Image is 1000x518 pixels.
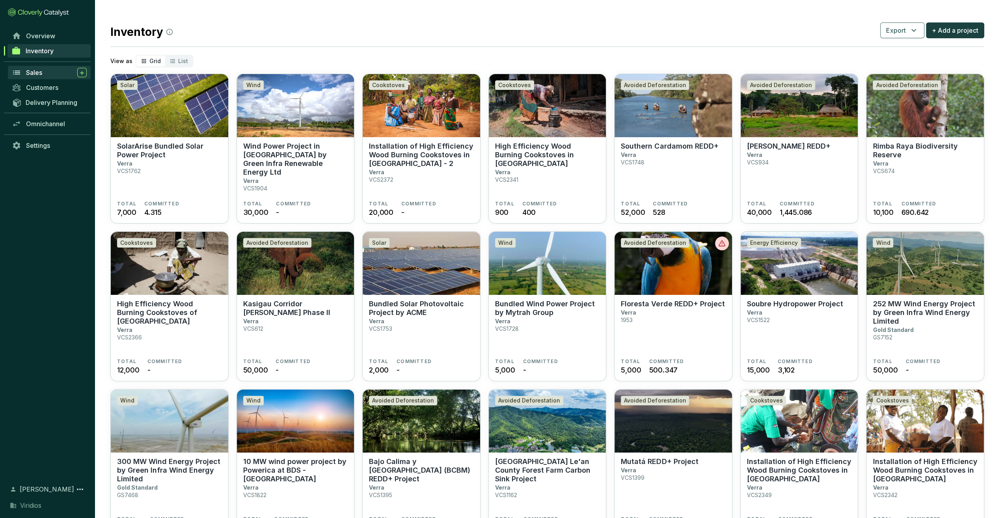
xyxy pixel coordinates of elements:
span: TOTAL [873,358,892,365]
div: Solar [117,80,138,90]
img: Kasigau Corridor REDD Phase II [237,232,354,295]
img: Bundled Solar Photovoltaic Project by ACME [363,232,480,295]
div: Avoided Deforestation [621,396,689,405]
span: + Add a project [932,26,978,35]
span: TOTAL [117,358,136,365]
p: Mutatá REDD+ Project [621,457,698,466]
p: [GEOGRAPHIC_DATA] Le'an County Forest Farm Carbon Sink Project [495,457,600,483]
p: VCS1728 [495,325,519,332]
span: TOTAL [621,358,640,365]
a: Bundled Wind Power Project by Mytrah GroupWindBundled Wind Power Project by Mytrah GroupVerraVCS1... [488,231,607,381]
p: VCS1395 [369,492,392,498]
p: Floresta Verde REDD+ Project [621,300,724,308]
span: - [147,365,151,375]
span: Export [886,26,906,35]
a: SolarArise Bundled Solar Power ProjectSolarSolarArise Bundled Solar Power ProjectVerraVCS1762TOTA... [110,74,229,224]
p: 252 MW Wind Energy Project by Green Infra Wind Energy Limited [873,300,978,326]
p: Southern Cardamom REDD+ [621,142,718,151]
p: Verra [747,151,762,158]
div: Avoided Deforestation [369,396,437,405]
span: Overview [26,32,55,40]
span: COMMITTED [147,358,182,365]
p: Soubre Hydropower Project [747,300,843,308]
img: Bajo Calima y Bahía Málaga (BCBM) REDD+ Project [363,389,480,453]
span: 15,000 [747,365,770,375]
p: Verra [243,484,259,491]
div: Solar [369,238,389,248]
p: VCS1762 [117,168,141,174]
div: Cookstoves [873,396,912,405]
a: Inventory [7,44,91,58]
span: COMMITTED [780,201,815,207]
span: 50,000 [873,365,898,375]
p: Verra [873,160,888,167]
a: Settings [8,139,91,152]
span: TOTAL [495,358,514,365]
a: 252 MW Wind Energy Project by Green Infra Wind Energy LimitedWind252 MW Wind Energy Project by Gr... [866,231,984,381]
span: - [905,365,909,375]
p: Verra [495,318,510,324]
div: Avoided Deforestation [621,80,689,90]
div: Avoided Deforestation [495,396,563,405]
a: Omnichannel [8,117,91,130]
a: High Efficiency Wood Burning Cookstoves of TanzaniaCookstovesHigh Efficiency Wood Burning Cooksto... [110,231,229,381]
img: Wind Power Project in Tamil Nadu by Green Infra Renewable Energy Ltd [237,74,354,137]
p: Verra [621,309,636,316]
div: Cookstoves [495,80,534,90]
span: 40,000 [747,207,772,218]
span: COMMITTED [276,358,311,365]
p: High Efficiency Wood Burning Cookstoves in [GEOGRAPHIC_DATA] [495,142,600,168]
p: Verra [621,467,636,473]
button: + Add a project [926,22,984,38]
p: Verra [369,169,384,175]
span: TOTAL [243,358,263,365]
p: VCS2342 [873,492,897,498]
span: COMMITTED [144,201,179,207]
p: 10 MW wind power project by Powerica at BDS - [GEOGRAPHIC_DATA] [243,457,348,483]
p: VCS1822 [243,492,266,498]
p: Verra [369,318,384,324]
span: TOTAL [369,201,388,207]
a: Kasigau Corridor REDD Phase IIAvoided DeforestationKasigau Corridor [PERSON_NAME] Phase IIVerraVC... [236,231,355,381]
span: 5,000 [495,365,515,375]
p: Bundled Solar Photovoltaic Project by ACME [369,300,474,317]
span: TOTAL [117,201,136,207]
span: - [276,365,279,375]
p: Verra [873,484,888,491]
p: 300 MW Wind Energy Project by Green Infra Wind Energy Limited [117,457,222,483]
span: [PERSON_NAME] [20,484,74,494]
span: 5,000 [621,365,641,375]
a: Sales [8,66,91,79]
span: 20,000 [369,207,393,218]
span: 2,000 [369,365,389,375]
span: TOTAL [495,201,514,207]
p: VCS934 [747,159,769,166]
div: Avoided Deforestation [243,238,311,248]
img: Installation of High Efficiency Wood Burning Cookstoves in Malawi - 2 [363,74,480,137]
span: Delivery Planning [26,99,77,106]
p: VCS2366 [117,334,142,341]
a: Floresta Verde REDD+ ProjectAvoided DeforestationFloresta Verde REDD+ ProjectVerra1953TOTAL5,000C... [614,231,732,381]
p: GS7152 [873,334,892,341]
img: Floresta Verde REDD+ Project [615,232,732,295]
p: VCS674 [873,168,894,174]
div: Wind [117,396,138,405]
img: Jiangxi Province Le'an County Forest Farm Carbon Sink Project [489,389,606,453]
span: 4.315 [144,207,162,218]
p: VCS612 [243,325,263,332]
span: 900 [495,207,508,218]
p: Verra [621,151,636,158]
p: VCS1753 [369,325,392,332]
p: View as [110,57,132,65]
img: Installation of High Efficiency Wood Burning Cookstoves in Malawi [866,389,984,453]
p: Kasigau Corridor [PERSON_NAME] Phase II [243,300,348,317]
p: [PERSON_NAME] REDD+ [747,142,831,151]
p: Verra [747,309,762,316]
button: Export [880,22,924,38]
span: TOTAL [243,201,263,207]
p: Verra [243,318,259,324]
img: Southern Cardamom REDD+ [615,74,732,137]
span: 10,100 [873,207,893,218]
p: Rimba Raya Biodiversity Reserve [873,142,978,159]
div: Wind [243,396,264,405]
